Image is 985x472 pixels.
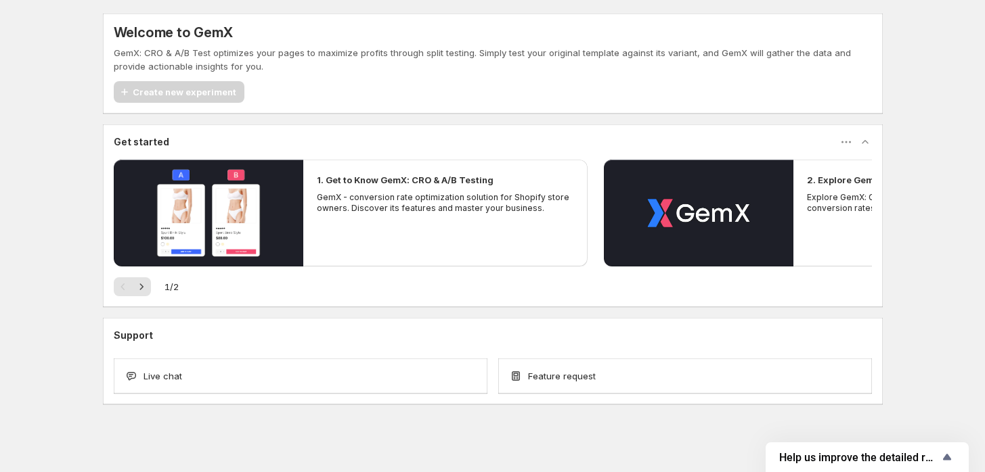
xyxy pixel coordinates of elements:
[132,277,151,296] button: Next
[114,24,233,41] h5: Welcome to GemX
[114,135,169,149] h3: Get started
[317,173,494,187] h2: 1. Get to Know GemX: CRO & A/B Testing
[317,192,574,214] p: GemX - conversion rate optimization solution for Shopify store owners. Discover its features and ...
[165,280,179,293] span: 1 / 2
[114,160,303,266] button: Play video
[779,451,939,464] span: Help us improve the detailed report for A/B campaigns
[528,369,596,383] span: Feature request
[779,449,955,465] button: Show survey - Help us improve the detailed report for A/B campaigns
[144,369,182,383] span: Live chat
[114,277,151,296] nav: Pagination
[114,46,872,73] p: GemX: CRO & A/B Test optimizes your pages to maximize profits through split testing. Simply test ...
[114,329,153,342] h3: Support
[604,160,793,266] button: Play video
